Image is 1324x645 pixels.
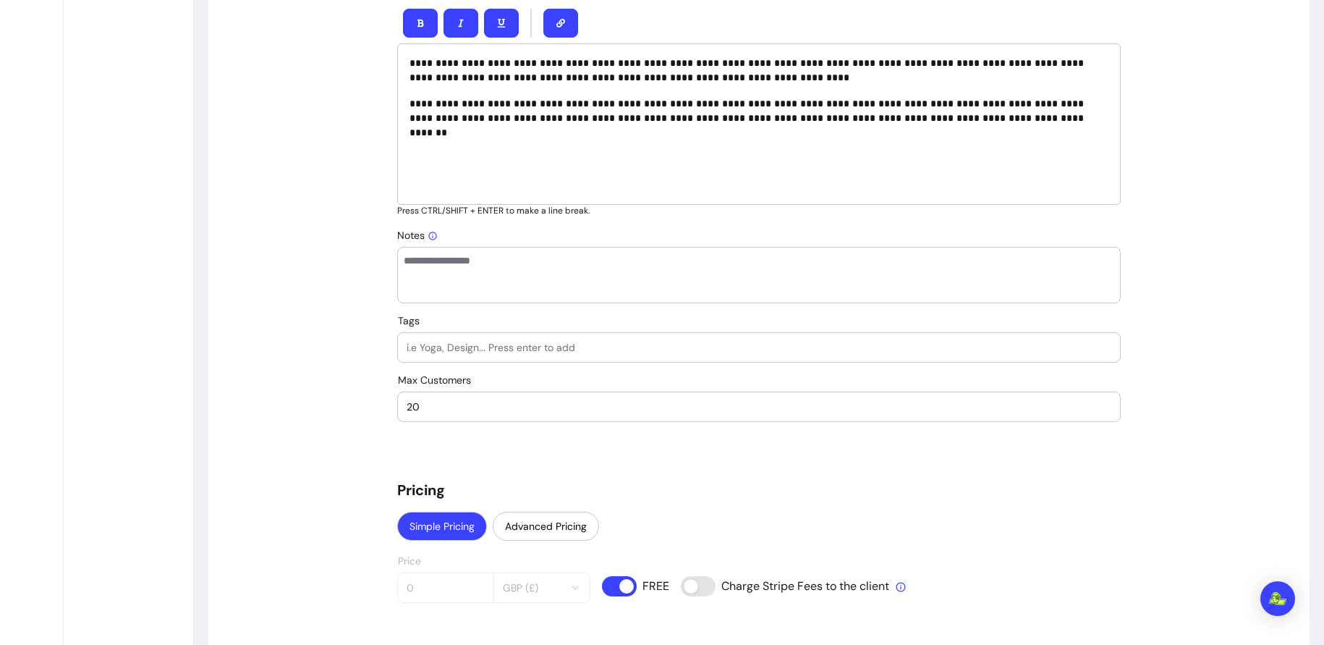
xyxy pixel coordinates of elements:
[398,555,421,568] span: Price
[602,576,669,596] input: FREE
[397,205,1121,216] p: Press CTRL/SHIFT + ENTER to make a line break.
[493,512,599,541] button: Advanced Pricing
[1260,581,1295,616] div: Open Intercom Messenger
[407,340,1111,355] input: Tags
[398,374,471,387] span: Max Customers
[407,400,1111,414] input: Max Customers
[404,253,1114,297] textarea: Add your own notes
[681,576,891,596] input: Charge Stripe Fees to the client
[397,480,1121,500] h5: Pricing
[398,314,420,327] span: Tags
[397,512,487,541] button: Simple Pricing
[397,229,438,242] span: Notes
